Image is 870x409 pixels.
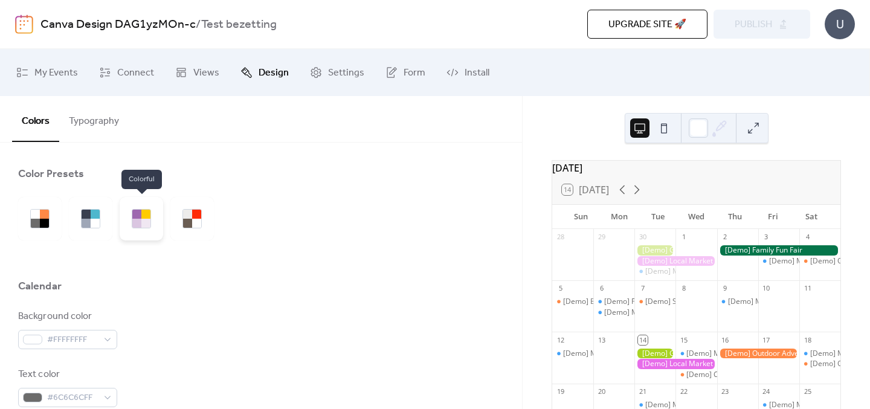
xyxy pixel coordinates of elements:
div: 15 [679,335,688,344]
div: [Demo] Open Mic Night [799,256,840,266]
div: 1 [679,233,688,242]
div: 22 [679,387,688,396]
div: 2 [721,233,730,242]
div: Wed [677,205,716,229]
div: Sun [562,205,601,229]
div: [Demo] Gardening Workshop [634,349,675,359]
span: #6C6C6CFF [47,391,98,405]
div: 10 [762,284,771,293]
div: [Demo] Culinary Cooking Class [675,370,717,380]
div: [Demo] Morning Yoga Bliss [717,297,758,307]
div: 21 [638,387,647,396]
div: [Demo] Morning Yoga Bliss [799,349,840,359]
div: [Demo] Seniors' Social Tea [645,297,736,307]
div: 7 [638,284,647,293]
div: [Demo] Book Club Gathering [552,297,593,307]
a: Install [437,54,498,91]
div: 14 [638,335,647,344]
div: [Demo] Morning Yoga Bliss [675,349,717,359]
b: / [196,13,201,36]
div: 9 [721,284,730,293]
img: logo [15,14,33,34]
div: [Demo] Morning Yoga Bliss [758,256,799,266]
span: Connect [117,63,154,83]
div: 19 [556,387,565,396]
div: Calendar [18,279,62,294]
a: Form [376,54,434,91]
span: Colorful [121,170,162,189]
div: 29 [597,233,606,242]
div: [Demo] Morning Yoga Bliss [604,308,696,318]
div: [Demo] Morning Yoga Bliss [686,349,778,359]
div: [Demo] Local Market [634,359,717,369]
div: [Demo] Local Market [634,256,717,266]
span: Settings [328,63,364,83]
span: Upgrade site 🚀 [608,18,686,32]
div: [Demo] Morning Yoga Bliss [645,266,737,277]
div: Text color [18,367,115,382]
div: [Demo] Culinary Cooking Class [686,370,790,380]
div: [Demo] Fitness Bootcamp [604,297,691,307]
div: 13 [597,335,606,344]
a: My Events [7,54,87,91]
a: Connect [90,54,163,91]
div: [Demo] Gardening Workshop [634,245,675,256]
div: Background color [18,309,115,324]
div: [Demo] Morning Yoga Bliss [728,297,820,307]
div: U [825,9,855,39]
div: Color Presets [18,167,84,181]
div: [Demo] Book Club Gathering [563,297,660,307]
a: Settings [301,54,373,91]
div: [Demo] Morning Yoga Bliss [563,349,655,359]
div: 30 [638,233,647,242]
div: 20 [597,387,606,396]
div: 4 [803,233,812,242]
a: Design [231,54,298,91]
div: 8 [679,284,688,293]
div: 28 [556,233,565,242]
div: Mon [601,205,639,229]
span: Design [259,63,289,83]
div: Fri [754,205,793,229]
div: 6 [597,284,606,293]
div: 23 [721,387,730,396]
div: 12 [556,335,565,344]
div: 3 [762,233,771,242]
div: 5 [556,284,565,293]
div: [DATE] [552,161,840,175]
div: 18 [803,335,812,344]
span: My Events [34,63,78,83]
div: 24 [762,387,771,396]
div: [Demo] Morning Yoga Bliss [552,349,593,359]
div: Sat [792,205,831,229]
b: Test bezetting [201,13,277,36]
div: [Demo] Outdoor Adventure Day [717,349,799,359]
span: Views [193,63,219,83]
div: 16 [721,335,730,344]
span: Form [404,63,425,83]
div: [Demo] Fitness Bootcamp [593,297,634,307]
span: Install [465,63,489,83]
a: Canva Design DAG1yzMOn-c [40,13,196,36]
a: Views [166,54,228,91]
span: #FFFFFFFF [47,333,98,347]
div: [Demo] Seniors' Social Tea [634,297,675,307]
div: [Demo] Morning Yoga Bliss [769,256,861,266]
div: 17 [762,335,771,344]
div: Tue [639,205,677,229]
button: Typography [59,96,129,141]
div: Thu [715,205,754,229]
button: Colors [12,96,59,142]
button: Upgrade site 🚀 [587,10,707,39]
div: [Demo] Morning Yoga Bliss [634,266,675,277]
div: [Demo] Open Mic Night [799,359,840,369]
div: [Demo] Family Fun Fair [717,245,840,256]
div: 11 [803,284,812,293]
div: [Demo] Morning Yoga Bliss [593,308,634,318]
div: 25 [803,387,812,396]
